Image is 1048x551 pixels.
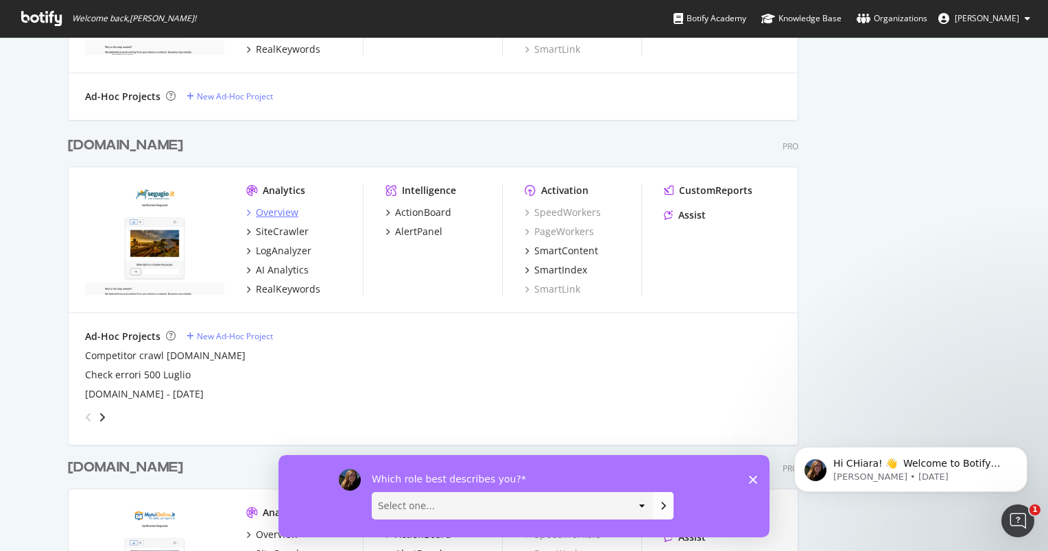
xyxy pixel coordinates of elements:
[534,244,598,258] div: SmartContent
[60,53,237,65] p: Message from Laura, sent 5w ago
[525,42,580,56] a: SmartLink
[674,12,746,25] div: Botify Academy
[85,184,224,295] img: segugio.it
[541,184,588,197] div: Activation
[246,206,298,219] a: Overview
[97,411,107,424] div: angle-right
[80,406,97,428] div: angle-left
[263,506,305,519] div: Analytics
[525,206,601,219] a: SpeedWorkers
[68,136,189,156] a: [DOMAIN_NAME]
[246,528,298,541] a: Overview
[385,206,451,219] a: ActionBoard
[60,40,234,106] span: Hi CHiara! 👋 Welcome to Botify chat support! Have a question? Reply to this message and our team ...
[395,225,442,238] div: AlertPanel
[1001,504,1034,537] iframe: Intercom live chat
[263,184,305,197] div: Analytics
[402,184,456,197] div: Intelligence
[187,330,273,342] a: New Ad-Hoc Project
[85,387,204,401] a: [DOMAIN_NAME] - [DATE]
[525,225,594,238] a: PageWorkers
[246,244,311,258] a: LogAnalyzer
[385,225,442,238] a: AlertPanel
[246,282,320,296] a: RealKeywords
[256,263,309,277] div: AI Analytics
[256,225,309,238] div: SiteCrawler
[256,282,320,296] div: RealKeywords
[85,90,160,103] div: Ad-Hoc Projects
[187,90,273,102] a: New Ad-Hoc Project
[85,368,191,382] a: Check errori 500 Luglio
[927,8,1041,29] button: [PERSON_NAME]
[783,140,798,152] div: Pro
[395,206,451,219] div: ActionBoard
[678,208,706,222] div: Assist
[525,263,587,277] a: SmartIndex
[525,244,598,258] a: SmartContent
[246,42,320,56] a: RealKeywords
[664,208,706,222] a: Assist
[256,42,320,56] div: RealKeywords
[256,528,298,541] div: Overview
[857,12,927,25] div: Organizations
[68,458,183,478] div: [DOMAIN_NAME]
[197,330,273,342] div: New Ad-Hoc Project
[72,13,196,24] span: Welcome back, [PERSON_NAME] !
[85,330,160,343] div: Ad-Hoc Projects
[774,418,1048,514] iframe: Intercom notifications message
[256,244,311,258] div: LogAnalyzer
[525,282,580,296] a: SmartLink
[256,206,298,219] div: Overview
[1029,504,1040,515] span: 1
[278,455,770,537] iframe: Survey by Laura from Botify
[761,12,842,25] div: Knowledge Base
[246,263,309,277] a: AI Analytics
[246,225,309,238] a: SiteCrawler
[955,12,1019,24] span: CHiara Gigliotti
[679,184,752,197] div: CustomReports
[85,349,246,363] a: Competitor crawl [DOMAIN_NAME]
[68,136,183,156] div: [DOMAIN_NAME]
[68,458,189,478] a: [DOMAIN_NAME]
[197,90,273,102] div: New Ad-Hoc Project
[664,184,752,197] a: CustomReports
[534,263,587,277] div: SmartIndex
